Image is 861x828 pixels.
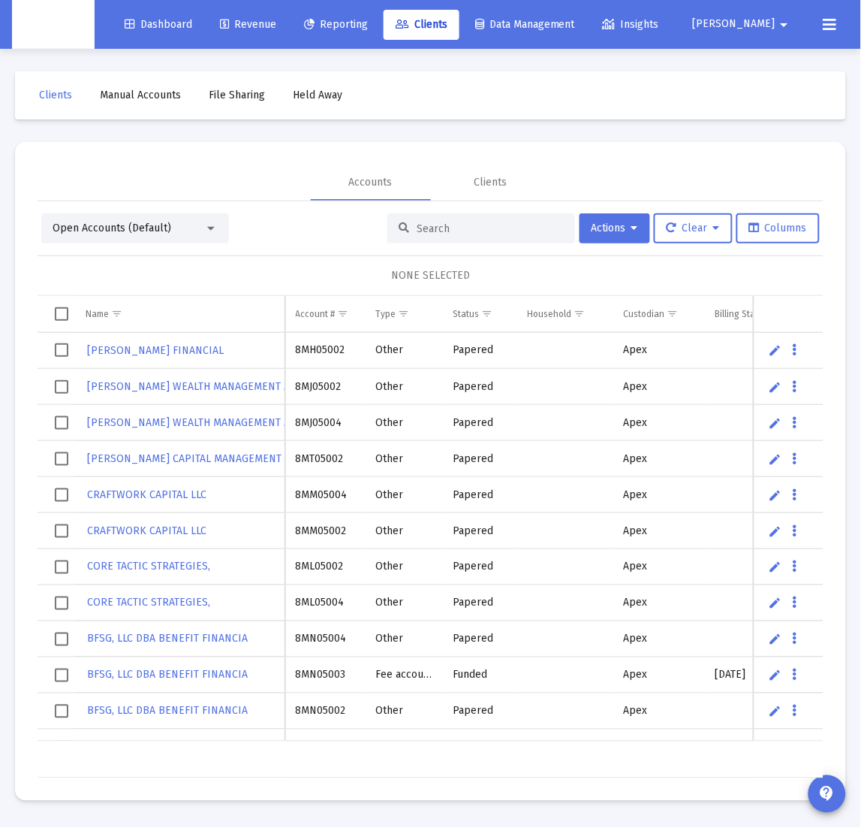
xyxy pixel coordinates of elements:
[365,621,443,657] td: Other
[396,18,447,31] span: Clients
[38,296,823,778] div: Data grid
[87,633,248,645] span: BFSG, LLC DBA BENEFIT FINANCIA
[125,18,192,31] span: Dashboard
[285,694,365,730] td: 8MN05002
[613,694,704,730] td: Apex
[365,333,443,369] td: Other
[453,379,507,394] div: Papered
[613,657,704,694] td: Apex
[285,296,365,332] td: Column Account #
[580,213,650,243] button: Actions
[769,343,782,357] a: Edit
[613,333,704,369] td: Apex
[384,10,459,40] a: Clients
[55,633,68,646] div: Select row
[86,520,208,542] a: CRAFTWORK CAPITAL LLC
[769,705,782,718] a: Edit
[285,730,365,766] td: 8MK05002
[87,416,304,429] span: [PERSON_NAME] WEALTH MANAGEMENT AND
[55,343,68,357] div: Select row
[654,213,733,243] button: Clear
[365,405,443,441] td: Other
[623,308,664,320] div: Custodian
[715,308,784,320] div: Billing Start Date
[453,704,507,719] div: Papered
[23,10,83,40] img: Dashboard
[613,369,704,405] td: Apex
[87,380,304,393] span: [PERSON_NAME] WEALTH MANAGEMENT AND
[592,222,638,234] span: Actions
[613,730,704,766] td: Apex
[87,597,210,609] span: CORE TACTIC STRATEGIES,
[769,488,782,502] a: Edit
[365,694,443,730] td: Other
[55,416,68,430] div: Select row
[453,596,507,611] div: Papered
[365,549,443,585] td: Other
[749,222,807,234] span: Columns
[705,296,829,332] td: Column Billing Start Date
[87,488,206,501] span: CRAFTWORK CAPITAL LLC
[209,89,265,101] span: File Sharing
[613,296,704,332] td: Column Custodian
[482,308,493,319] span: Show filter options for column 'Status'
[285,585,365,621] td: 8ML05004
[453,488,507,503] div: Papered
[417,222,564,235] input: Search
[475,18,575,31] span: Data Management
[365,730,443,766] td: Other
[88,80,193,110] a: Manual Accounts
[667,222,720,234] span: Clear
[86,484,208,506] a: CRAFTWORK CAPITAL LLC
[55,597,68,610] div: Select row
[453,740,507,755] div: Papered
[55,669,68,682] div: Select row
[528,308,572,320] div: Household
[86,412,306,434] a: [PERSON_NAME] WEALTH MANAGEMENT AND
[55,452,68,466] div: Select row
[55,524,68,538] div: Select row
[769,380,782,394] a: Edit
[55,380,68,394] div: Select row
[285,621,365,657] td: 8MN05004
[517,296,613,332] td: Column Household
[285,513,365,549] td: 8MM05002
[453,668,507,683] div: Funded
[349,175,393,190] div: Accounts
[113,10,204,40] a: Dashboard
[453,560,507,575] div: Papered
[86,664,249,686] a: BFSG, LLC DBA BENEFIT FINANCIA
[285,333,365,369] td: 8MH05002
[453,632,507,647] div: Papered
[100,89,181,101] span: Manual Accounts
[443,296,517,332] td: Column Status
[55,307,68,321] div: Select all
[39,89,72,101] span: Clients
[769,633,782,646] a: Edit
[775,10,793,40] mat-icon: arrow_drop_down
[304,18,368,31] span: Reporting
[769,416,782,430] a: Edit
[591,10,671,40] a: Insights
[53,222,171,234] span: Open Accounts (Default)
[769,561,782,574] a: Edit
[769,669,782,682] a: Edit
[453,343,507,358] div: Papered
[613,621,704,657] td: Apex
[55,705,68,718] div: Select row
[285,441,365,477] td: 8MT05002
[75,296,285,332] td: Column Name
[613,441,704,477] td: Apex
[365,477,443,513] td: Other
[87,669,248,681] span: BFSG, LLC DBA BENEFIT FINANCIA
[87,524,206,537] span: CRAFTWORK CAPITAL LLC
[87,705,248,718] span: BFSG, LLC DBA BENEFIT FINANCIA
[398,308,409,319] span: Show filter options for column 'Type'
[86,448,283,470] a: [PERSON_NAME] CAPITAL MANAGEMENT
[613,513,704,549] td: Apex
[769,741,782,754] a: Edit
[463,10,587,40] a: Data Management
[769,524,782,538] a: Edit
[613,549,704,585] td: Apex
[296,308,336,320] div: Account #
